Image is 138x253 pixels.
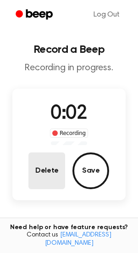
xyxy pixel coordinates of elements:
a: [EMAIL_ADDRESS][DOMAIN_NAME] [45,232,111,247]
button: Save Audio Record [72,152,109,189]
p: Recording in progress. [7,62,131,74]
a: Beep [9,6,61,24]
h1: Record a Beep [7,44,131,55]
a: Log Out [84,4,129,26]
span: 0:02 [50,104,87,124]
span: Contact us [6,231,132,247]
div: Recording [50,129,88,138]
button: Delete Audio Record [28,152,65,189]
